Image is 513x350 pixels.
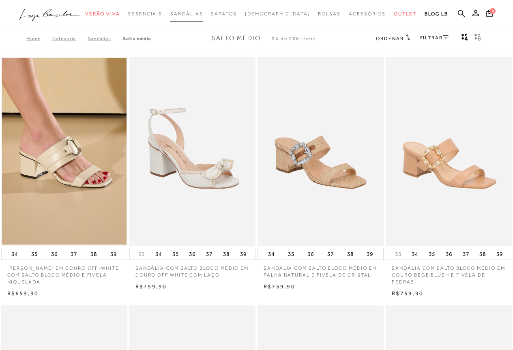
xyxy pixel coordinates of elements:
span: 0 [490,8,496,14]
a: categoryNavScreenReaderText [211,6,236,21]
a: noSubCategoriesText [245,6,310,21]
span: Acessórios [349,11,386,17]
a: SANDÁLIA EM COURO OFF-WHITE COM SALTO BLOCO MÉDIO E FIVELA NIQUELADA SANDÁLIA EM COURO OFF-WHITE ... [2,58,127,245]
a: Categoria [52,36,88,41]
button: 37 [325,248,336,260]
span: BLOG LB [425,11,448,17]
button: 38 [221,248,232,260]
button: 34 [409,248,421,260]
img: SANDÁLIA COM SALTO BLOCO MÉDIO EM COURO OFF WHITE COM LAÇO [130,58,255,245]
img: SANDÁLIA COM SALTO BLOCO MÉDIO EM PALHA NATURAL E FIVELA DE CRISTAL [258,58,383,245]
span: Bolsas [318,11,341,17]
button: 39 [238,248,249,260]
span: Outlet [394,11,416,17]
a: SANDÁLIA COM SALTO BLOCO MÉDIO EM COURO BEGE BLUSH E FIVELA DE PEDRAS SANDÁLIA COM SALTO BLOCO MÉ... [386,58,511,245]
a: categoryNavScreenReaderText [349,6,386,21]
span: Essenciais [128,11,162,17]
button: 35 [29,248,40,260]
button: 36 [187,248,198,260]
button: 38 [345,248,356,260]
button: 37 [460,248,472,260]
button: 0 [484,9,495,20]
button: Mostrar 4 produtos por linha [459,33,470,44]
button: 35 [426,248,438,260]
button: 36 [443,248,455,260]
a: Salto Médio [123,36,151,41]
button: 38 [88,248,99,260]
span: R$799,90 [135,283,167,290]
a: SANDÁLIA COM SALTO BLOCO MÉDIO EM PALHA NATURAL E FIVELA DE CRISTAL [258,260,384,279]
a: SANDÁLIAS [88,36,123,41]
button: 34 [153,248,164,260]
span: Sapatos [211,11,236,17]
a: categoryNavScreenReaderText [318,6,341,21]
a: categoryNavScreenReaderText [128,6,162,21]
button: 39 [494,248,505,260]
button: 38 [477,248,488,260]
button: 39 [364,248,376,260]
button: 33 [136,250,147,258]
button: gridText6Desc [472,33,483,44]
span: Verão Viva [85,11,120,17]
a: categoryNavScreenReaderText [170,6,203,21]
span: R$759,90 [392,290,423,296]
button: 35 [285,248,297,260]
span: R$759,90 [264,283,295,290]
span: Sandálias [170,11,203,17]
a: categoryNavScreenReaderText [394,6,416,21]
button: 39 [108,248,119,260]
a: BLOG LB [425,6,448,21]
img: SANDÁLIA EM COURO OFF-WHITE COM SALTO BLOCO MÉDIO E FIVELA NIQUELADA [2,58,127,245]
button: 34 [266,248,277,260]
span: 24 de 206 itens [272,36,316,41]
button: 34 [9,248,20,260]
a: categoryNavScreenReaderText [85,6,120,21]
a: SANDÁLIA COM SALTO BLOCO MÉDIO EM PALHA NATURAL E FIVELA DE CRISTAL SANDÁLIA COM SALTO BLOCO MÉDI... [258,58,383,245]
button: 36 [305,248,316,260]
span: Salto Médio [212,34,261,42]
a: [PERSON_NAME] EM COURO OFF-WHITE COM SALTO BLOCO MÉDIO E FIVELA NIQUELADA [1,260,127,285]
a: SANDÁLIA COM SALTO BLOCO MÉDIO EM COURO BEGE BLUSH E FIVELA DE PEDRAS [386,260,512,285]
button: 35 [170,248,181,260]
span: [DEMOGRAPHIC_DATA] [245,11,310,17]
img: SANDÁLIA COM SALTO BLOCO MÉDIO EM COURO BEGE BLUSH E FIVELA DE PEDRAS [386,58,511,245]
button: 37 [204,248,215,260]
a: FILTRAR [420,35,449,41]
a: SANDÁLIA COM SALTO BLOCO MÉDIO EM COURO OFF WHITE COM LAÇO SANDÁLIA COM SALTO BLOCO MÉDIO EM COUR... [130,58,255,245]
button: 36 [49,248,60,260]
a: Home [26,36,52,41]
span: R$659,90 [7,290,39,296]
span: Ordenar [376,36,404,41]
button: 33 [393,250,404,258]
button: 37 [68,248,79,260]
a: SANDÁLIA COM SALTO BLOCO MÉDIO EM COURO OFF WHITE COM LAÇO [129,260,255,279]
